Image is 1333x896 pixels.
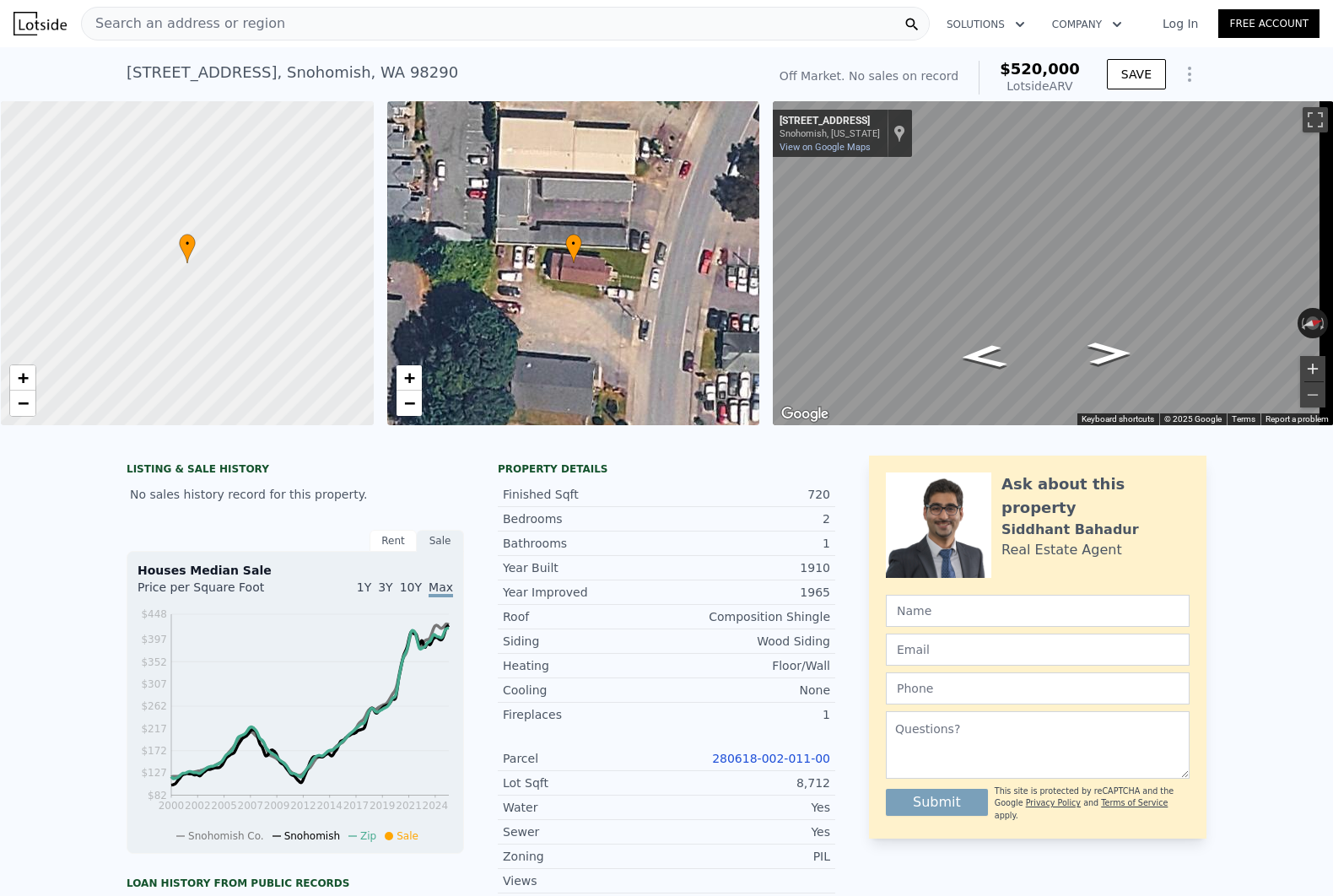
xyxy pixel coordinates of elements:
[179,236,196,251] span: •
[503,775,666,791] div: Lot Sqft
[712,752,830,765] a: 280618-002-011-00
[503,823,666,840] div: Sewer
[13,12,67,35] img: Lotside
[503,633,666,650] div: Siding
[503,706,666,723] div: Fireplaces
[666,799,830,816] div: Yes
[284,830,340,842] span: Snohomish
[886,634,1190,666] input: Email
[1026,798,1081,807] a: Privacy Policy
[403,367,414,388] span: +
[777,403,833,425] img: Google
[360,830,376,842] span: Zip
[666,775,830,791] div: 8,712
[18,392,29,413] span: −
[666,510,830,527] div: 2
[290,800,316,812] tspan: 2012
[127,462,464,479] div: LISTING & SALE HISTORY
[503,510,666,527] div: Bedrooms
[933,9,1039,40] button: Solutions
[780,142,871,153] a: View on Google Maps
[1164,414,1222,424] span: © 2025 Google
[18,367,29,388] span: +
[148,790,167,802] tspan: $82
[498,462,835,476] div: Property details
[10,391,35,416] a: Zoom out
[10,365,35,391] a: Zoom in
[666,584,830,601] div: 1965
[1142,15,1218,32] a: Log In
[188,830,264,842] span: Snohomish Co.
[138,579,295,606] div: Price per Square Foot
[666,535,830,552] div: 1
[370,800,396,812] tspan: 2019
[666,486,830,503] div: 720
[503,486,666,503] div: Finished Sqft
[1298,308,1307,338] button: Rotate counterclockwise
[886,595,1190,627] input: Name
[141,608,167,620] tspan: $448
[503,559,666,576] div: Year Built
[378,580,392,594] span: 3Y
[370,530,417,552] div: Rent
[893,124,905,143] a: Show location on map
[1039,9,1136,40] button: Company
[886,672,1190,704] input: Phone
[397,830,418,842] span: Sale
[417,530,464,552] div: Sale
[429,580,453,597] span: Max
[185,800,211,812] tspan: 2002
[503,799,666,816] div: Water
[503,848,666,865] div: Zoning
[1320,308,1329,338] button: Rotate clockwise
[666,657,830,674] div: Floor/Wall
[1232,414,1255,424] a: Terms (opens in new tab)
[238,800,264,812] tspan: 2007
[316,800,343,812] tspan: 2014
[780,67,958,84] div: Off Market. No sales on record
[1218,9,1320,38] a: Free Account
[357,580,371,594] span: 1Y
[127,877,464,890] div: Loan history from public records
[666,823,830,840] div: Yes
[397,391,422,416] a: Zoom out
[777,403,833,425] a: Open this area in Google Maps (opens a new window)
[780,128,880,139] div: Snohomish, [US_STATE]
[400,580,422,594] span: 10Y
[141,678,167,690] tspan: $307
[666,633,830,650] div: Wood Siding
[1101,798,1168,807] a: Terms of Service
[940,339,1027,374] path: Go South, Maple Ave
[127,61,458,84] div: [STREET_ADDRESS] , Snohomish , WA 98290
[141,767,167,779] tspan: $127
[1300,382,1325,408] button: Zoom out
[503,608,666,625] div: Roof
[1300,356,1325,381] button: Zoom in
[1001,472,1190,520] div: Ask about this property
[1000,60,1080,78] span: $520,000
[1297,313,1330,333] button: Reset the view
[127,479,464,510] div: No sales history record for this property.
[503,584,666,601] div: Year Improved
[666,559,830,576] div: 1910
[565,236,582,251] span: •
[138,562,453,579] div: Houses Median Sale
[1000,78,1080,94] div: Lotside ARV
[1173,57,1206,91] button: Show Options
[1082,413,1154,425] button: Keyboard shortcuts
[403,392,414,413] span: −
[211,800,237,812] tspan: 2005
[423,800,449,812] tspan: 2024
[141,700,167,712] tspan: $262
[666,682,830,699] div: None
[264,800,290,812] tspan: 2009
[666,706,830,723] div: 1
[1303,107,1328,132] button: Toggle fullscreen view
[141,745,167,757] tspan: $172
[159,800,185,812] tspan: 2000
[1069,337,1149,370] path: Go North, Maple Ave
[1266,414,1329,424] a: Report a problem
[1107,59,1166,89] button: SAVE
[503,657,666,674] div: Heating
[141,634,167,645] tspan: $397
